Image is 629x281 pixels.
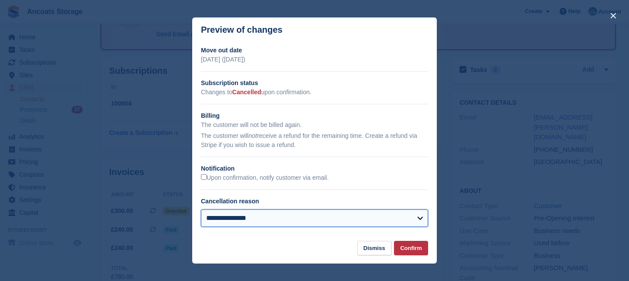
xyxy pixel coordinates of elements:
[201,174,207,180] input: Upon confirmation, notify customer via email.
[357,241,391,255] button: Dismiss
[201,79,428,88] h2: Subscription status
[201,174,328,182] label: Upon confirmation, notify customer via email.
[201,111,428,120] h2: Billing
[201,198,259,205] label: Cancellation reason
[201,164,428,173] h2: Notification
[249,132,257,139] em: not
[201,120,428,130] p: The customer will not be billed again.
[606,9,620,23] button: close
[201,46,428,55] h2: Move out date
[232,89,261,96] span: Cancelled
[201,88,428,97] p: Changes to upon confirmation.
[201,131,428,150] p: The customer will receive a refund for the remaining time. Create a refund via Stripe if you wish...
[201,55,428,64] p: [DATE] ([DATE])
[394,241,428,255] button: Confirm
[201,25,283,35] p: Preview of changes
